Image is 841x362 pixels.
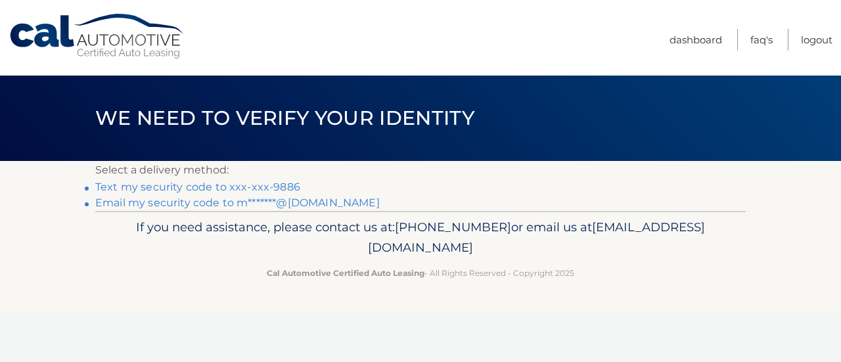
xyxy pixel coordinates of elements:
[104,217,737,259] p: If you need assistance, please contact us at: or email us at
[670,29,722,51] a: Dashboard
[95,196,380,209] a: Email my security code to m*******@[DOMAIN_NAME]
[104,266,737,280] p: - All Rights Reserved - Copyright 2025
[395,219,511,235] span: [PHONE_NUMBER]
[9,13,186,60] a: Cal Automotive
[801,29,832,51] a: Logout
[267,268,424,278] strong: Cal Automotive Certified Auto Leasing
[95,106,474,130] span: We need to verify your identity
[95,161,746,179] p: Select a delivery method:
[95,181,300,193] a: Text my security code to xxx-xxx-9886
[750,29,773,51] a: FAQ's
